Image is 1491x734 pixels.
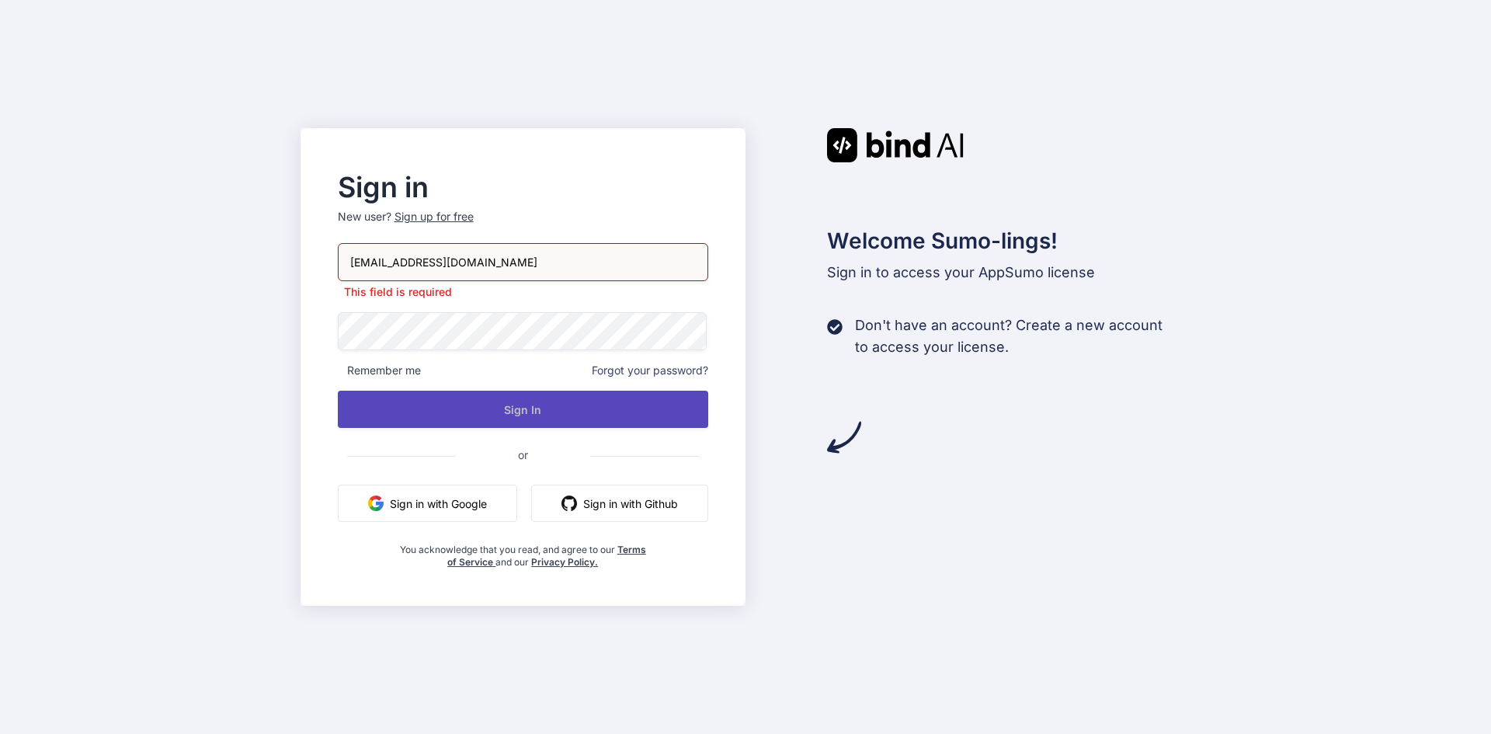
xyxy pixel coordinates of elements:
h2: Sign in [338,175,709,200]
p: New user? [338,209,709,243]
p: Don't have an account? Create a new account to access your license. [855,315,1163,358]
span: Remember me [338,363,421,378]
div: Sign up for free [394,209,474,224]
h2: Welcome Sumo-lings! [827,224,1191,257]
p: This field is required [338,284,709,300]
span: Forgot your password? [592,363,708,378]
button: Sign In [338,391,709,428]
div: You acknowledge that you read, and agree to our and our [399,534,646,569]
input: Login or Email [338,243,709,281]
img: google [368,496,384,511]
span: or [456,436,590,474]
button: Sign in with Google [338,485,517,522]
img: github [561,496,577,511]
img: arrow [827,420,861,454]
a: Privacy Policy. [531,556,598,568]
img: Bind AI logo [827,128,964,162]
p: Sign in to access your AppSumo license [827,262,1191,284]
button: Sign in with Github [531,485,708,522]
a: Terms of Service [447,544,646,568]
